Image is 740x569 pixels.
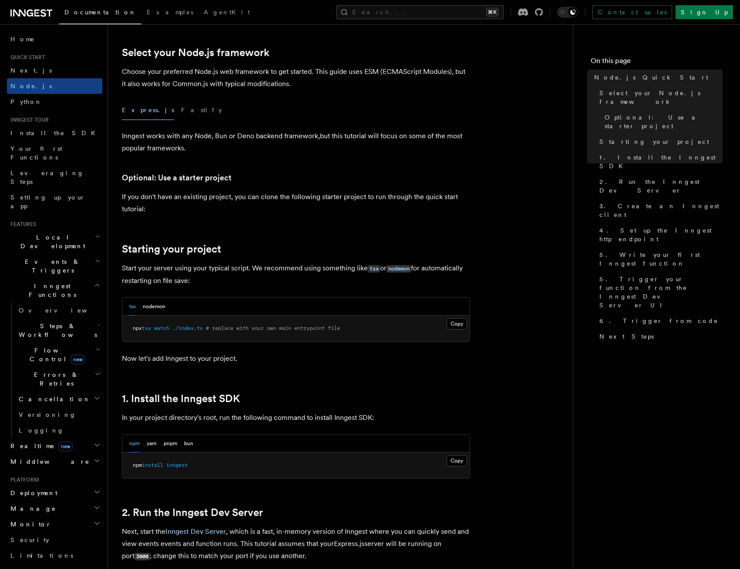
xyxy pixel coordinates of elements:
[172,325,203,331] span: ./index.ts
[596,247,723,271] a: 5. Write your first Inngest function
[676,5,733,19] a: Sign Up
[599,202,723,219] span: 3. Create an Inngest client
[129,298,136,316] button: tsx
[10,130,101,136] span: Install the SDK
[15,322,97,339] span: Steps & Workflows
[7,303,102,438] div: Inngest Functions
[122,526,470,562] p: Next, start the , which is a fast, in-memory version of Inngest where you can quickly send and vi...
[599,250,723,268] span: 5. Write your first Inngest function
[596,313,723,329] a: 6. Trigger from code
[7,489,57,497] span: Deployment
[7,233,95,250] span: Local Development
[15,395,91,403] span: Cancellation
[596,329,723,344] a: Next Steps
[387,264,411,272] a: nodemon
[594,73,708,82] span: Node.js Quick Start
[7,438,102,454] button: Realtimenew
[599,332,654,341] span: Next Steps
[592,5,672,19] a: Contact sales
[7,254,102,278] button: Events & Triggers
[10,35,35,43] span: Home
[59,3,141,24] a: Documentation
[135,553,150,560] code: 3000
[10,83,52,90] span: Node.js
[10,145,62,161] span: Your first Functions
[10,98,42,105] span: Python
[181,100,222,120] button: Fastify
[605,113,723,130] span: Optional: Use a starter project
[122,191,470,215] p: If you don't have an existing project, you can clone the following starter project to run through...
[7,548,102,563] a: Limitations
[164,435,177,453] button: pnpm
[7,454,102,469] button: Middleware
[7,257,95,275] span: Events & Triggers
[599,316,718,325] span: 6. Trigger from code
[15,303,102,318] a: Overview
[142,462,163,468] span: install
[15,343,102,367] button: Flow Controlnew
[165,527,226,536] a: Inngest Dev Server
[591,70,723,85] a: Node.js Quick Start
[557,7,578,17] button: Toggle dark mode
[7,94,102,110] a: Python
[122,66,470,90] p: Choose your preferred Node.js web framework to get started. This guide uses ESM (ECMAScript Modul...
[7,116,49,123] span: Inngest tour
[7,190,102,214] a: Setting up your app
[599,226,723,243] span: 4. Set up the Inngest http endpoint
[15,370,94,388] span: Errors & Retries
[58,442,73,451] span: new
[7,532,102,548] a: Security
[387,265,411,273] code: nodemon
[122,412,470,424] p: In your project directory's root, run the following command to install Inngest SDK:
[133,325,142,331] span: npx
[7,54,45,61] span: Quick start
[19,427,64,434] span: Logging
[122,243,221,255] a: Starting your project
[596,85,723,110] a: Select your Node.js framework
[122,100,174,120] button: Express.js
[7,125,102,141] a: Install the SDK
[368,264,380,272] a: tsx
[599,177,723,195] span: 2. Run the Inngest Dev Server
[7,31,102,47] a: Home
[10,536,49,543] span: Security
[133,462,142,468] span: npm
[15,391,102,407] button: Cancellation
[15,318,102,343] button: Steps & Workflows
[122,130,470,154] p: Inngest works with any Node, Bun or Deno backend framework,but this tutorial will focus on some o...
[147,9,193,16] span: Examples
[122,393,240,405] a: 1. Install the Inngest SDK
[7,278,102,303] button: Inngest Functions
[7,485,102,501] button: Deployment
[599,89,723,106] span: Select your Node.js framework
[166,462,188,468] span: inngest
[7,442,73,450] span: Realtime
[19,411,76,418] span: Versioning
[7,78,102,94] a: Node.js
[122,47,269,59] a: Select your Node.js framework
[10,552,73,559] span: Limitations
[7,165,102,190] a: Leveraging Steps
[15,423,102,438] a: Logging
[15,367,102,391] button: Errors & Retries
[141,3,198,23] a: Examples
[129,435,140,453] button: npm
[7,501,102,516] button: Manage
[122,506,263,519] a: 2. Run the Inngest Dev Server
[122,262,470,287] p: Start your server using your typical script. We recommend using something like or for automatical...
[154,325,169,331] span: watch
[10,67,52,74] span: Next.js
[10,194,85,210] span: Setting up your app
[601,110,723,134] a: Optional: Use a starter project
[142,325,151,331] span: tsx
[596,174,723,198] a: 2. Run the Inngest Dev Server
[122,353,470,365] p: Now let's add Inngest to your project.
[336,5,504,19] button: Search...⌘K
[447,318,467,329] button: Copy
[206,325,340,331] span: # replace with your own main entrypoint file
[64,9,136,16] span: Documentation
[7,504,56,513] span: Manage
[7,282,94,299] span: Inngest Functions
[599,275,723,309] span: 5. Trigger your function from the Inngest Dev Server UI
[368,265,380,273] code: tsx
